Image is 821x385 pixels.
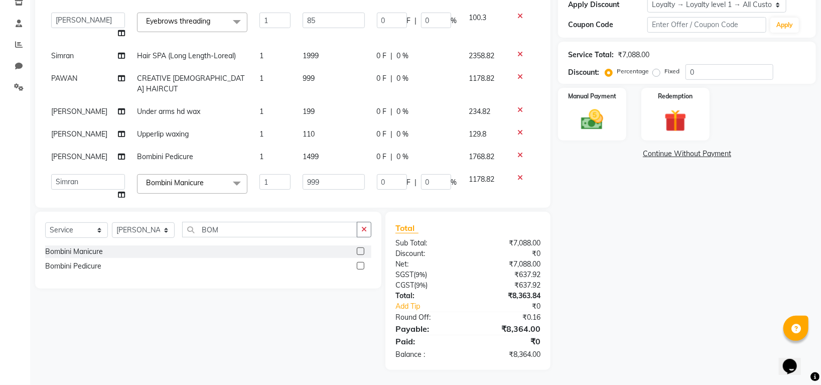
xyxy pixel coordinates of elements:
div: ₹637.92 [468,270,549,280]
span: 129.8 [469,130,487,139]
span: 1178.82 [469,175,495,184]
div: ₹0 [468,335,549,347]
a: Continue Without Payment [560,149,814,159]
span: 1 [259,152,263,161]
div: ₹8,364.00 [468,349,549,360]
span: | [391,73,393,84]
div: ₹0 [468,248,549,259]
span: 199 [303,107,315,116]
span: 0 F [377,152,387,162]
div: Bombini Manicure [45,246,103,257]
span: 1 [259,107,263,116]
span: F [407,16,411,26]
span: 0 F [377,51,387,61]
span: 0 F [377,73,387,84]
span: 0 % [397,51,409,61]
span: Upperlip waxing [137,130,189,139]
div: Coupon Code [568,20,647,30]
div: Sub Total: [388,238,468,248]
div: Balance : [388,349,468,360]
span: 1999 [303,51,319,60]
iframe: chat widget [779,345,811,375]
span: % [451,177,457,188]
span: Bombini Manicure [146,178,204,187]
span: Hair SPA (Long Length-Loreal) [137,51,236,60]
span: [PERSON_NAME] [51,152,107,161]
span: | [391,106,393,117]
span: | [391,152,393,162]
span: 0 % [397,106,409,117]
span: 2358.82 [469,51,495,60]
div: ₹0.16 [468,312,549,323]
span: 0 % [397,152,409,162]
a: x [204,178,208,187]
input: Enter Offer / Coupon Code [647,17,766,33]
div: Paid: [388,335,468,347]
div: Discount: [388,248,468,259]
div: Payable: [388,323,468,335]
span: 1 [259,130,263,139]
span: 0 % [397,129,409,140]
span: 0 F [377,106,387,117]
span: 234.82 [469,107,491,116]
span: Simran [51,51,74,60]
div: Net: [388,259,468,270]
a: Add Tip [388,301,481,312]
div: Service Total: [568,50,614,60]
label: Percentage [617,67,649,76]
button: Apply [770,18,799,33]
span: | [415,177,417,188]
span: | [391,51,393,61]
span: F [407,177,411,188]
span: Bombini Pedicure [137,152,193,161]
label: Redemption [658,92,693,101]
img: _gift.svg [657,107,694,135]
div: ₹8,363.84 [468,291,549,301]
span: 0 % [397,73,409,84]
label: Manual Payment [568,92,616,101]
input: Search or Scan [182,222,357,237]
span: CREATIVE [DEMOGRAPHIC_DATA] HAIRCUT [137,74,244,93]
img: _cash.svg [574,107,610,133]
span: 1499 [303,152,319,161]
a: x [210,17,215,26]
span: 0 F [377,129,387,140]
span: CGST [395,281,414,290]
div: ₹7,088.00 [618,50,649,60]
div: Discount: [568,67,599,78]
span: Under arms hd wax [137,107,200,116]
div: ₹8,364.00 [468,323,549,335]
span: Total [395,223,419,233]
span: 9% [416,271,425,279]
span: 999 [303,74,315,83]
div: Bombini Pedicure [45,261,101,272]
span: 1 [259,74,263,83]
div: ₹7,088.00 [468,259,549,270]
span: 100.3 [469,13,487,22]
span: PAWAN [51,74,77,83]
div: ( ) [388,280,468,291]
div: ₹0 [481,301,548,312]
span: 110 [303,130,315,139]
span: 1 [259,51,263,60]
div: ₹7,088.00 [468,238,549,248]
span: | [415,16,417,26]
span: Eyebrows threading [146,17,210,26]
span: [PERSON_NAME] [51,130,107,139]
div: Total: [388,291,468,301]
span: 1768.82 [469,152,495,161]
span: 9% [416,281,426,289]
span: | [391,129,393,140]
label: Fixed [664,67,679,76]
span: [PERSON_NAME] [51,107,107,116]
div: Round Off: [388,312,468,323]
div: ₹637.92 [468,280,549,291]
span: 1178.82 [469,74,495,83]
span: SGST [395,270,414,279]
span: % [451,16,457,26]
div: ( ) [388,270,468,280]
